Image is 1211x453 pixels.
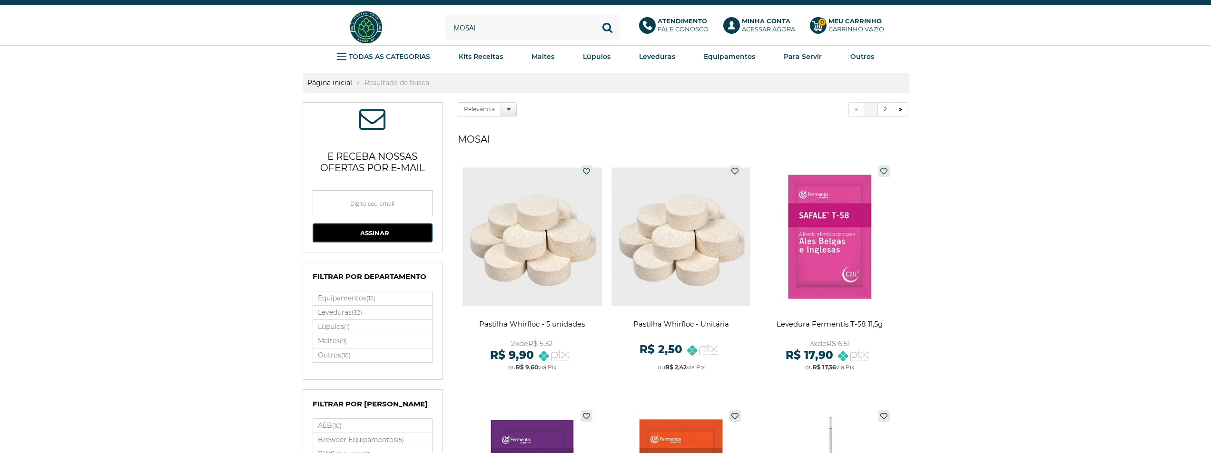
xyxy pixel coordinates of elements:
[313,272,433,286] h4: Filtrar por Departamento
[313,334,432,348] a: Maltes(9)
[313,306,432,319] label: Leveduras
[445,14,620,40] input: Digite o que você procura
[639,17,714,38] a: AtendimentoFale conosco
[784,49,822,64] a: Para Servir
[313,334,432,348] label: Maltes
[313,291,432,305] label: Equipamentos
[742,17,790,25] b: Minha Conta
[313,306,432,319] a: Leveduras(32)
[313,399,433,414] h4: Filtrar por [PERSON_NAME]
[658,17,709,33] p: Fale conosco
[583,49,610,64] a: Lúpulos
[850,49,874,64] a: Outros
[313,291,432,305] a: Equipamentos(12)
[459,49,503,64] a: Kits Receitas
[742,17,795,33] p: Acessar agora
[366,295,375,302] small: (12)
[349,52,430,61] strong: TODAS AS CATEGORIAS
[313,139,433,181] p: e receba nossas ofertas por e-mail
[583,52,610,61] strong: Lúpulos
[611,161,751,382] a: Pastilha Whirfloc - Unitária
[340,337,347,345] small: (9)
[313,419,432,433] a: AEB(10)
[360,78,434,87] strong: Resultado de busca
[864,102,878,116] a: 1
[458,102,501,116] label: Relevância
[313,419,432,433] label: AEB
[532,49,554,64] a: Maltes
[458,130,908,149] h1: mosai
[639,49,675,64] a: Leveduras
[704,52,755,61] strong: Equipamentos
[337,49,430,64] a: TODAS AS CATEGORIAS
[341,352,351,359] small: (10)
[818,18,826,26] strong: 0
[658,17,707,25] b: Atendimento
[828,25,884,33] div: Carrinho Vazio
[313,433,432,447] a: Brewder Equipamentos(5)
[344,323,350,330] small: (1)
[463,161,602,382] a: Pastilha Whirfloc - 5 unidades
[397,436,404,443] small: (5)
[313,190,433,216] input: Digite seu email
[352,309,362,316] small: (32)
[313,320,432,334] a: Lúpulos(1)
[594,14,620,40] button: Buscar
[723,17,800,38] a: Minha ContaAcessar agora
[313,320,432,334] label: Lúpulos
[760,161,899,382] a: Levedura Fermentis T-58 11,5g
[704,49,755,64] a: Equipamentos
[313,348,432,362] a: Outros(10)
[878,102,893,116] a: 2
[332,422,342,429] small: (10)
[784,52,822,61] strong: Para Servir
[850,52,874,61] strong: Outros
[639,52,675,61] strong: Leveduras
[313,433,432,447] label: Brewder Equipamentos
[313,348,432,362] label: Outros
[303,78,357,87] a: Página inicial
[348,10,384,45] img: Hopfen Haus BrewShop
[313,223,433,242] button: Assinar
[532,52,554,61] strong: Maltes
[828,17,882,25] b: Meu Carrinho
[459,52,503,61] strong: Kits Receitas
[359,112,385,129] span: ASSINE NOSSA NEWSLETTER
